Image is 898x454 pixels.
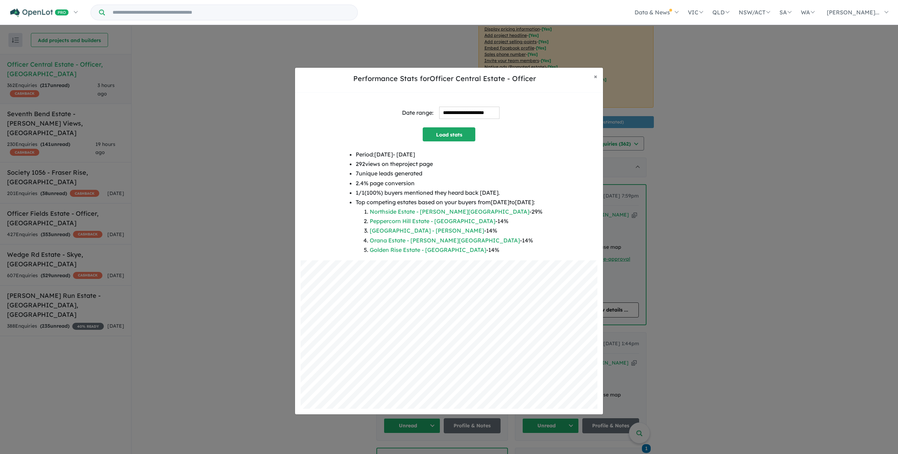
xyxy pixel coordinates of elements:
li: Period: [DATE] - [DATE] [356,150,542,159]
li: - 14 % [370,245,542,255]
h5: Performance Stats for Officer Central Estate - Officer [301,73,588,84]
li: - 14 % [370,216,542,226]
li: 2.4 % page conversion [356,179,542,188]
li: 292 views on the project page [356,159,542,169]
li: Top competing estates based on your buyers from [DATE] to [DATE] : [356,198,542,255]
li: - 14 % [370,236,542,245]
li: 1 / 1 ( 100 %) buyers mentioned they heard back [DATE]. [356,188,542,198]
a: Golden Rise Estate - [GEOGRAPHIC_DATA] [370,246,486,253]
span: × [594,72,597,80]
a: Orana Estate - [PERSON_NAME][GEOGRAPHIC_DATA] [370,237,520,244]
img: Openlot PRO Logo White [10,8,69,17]
li: - 29 % [370,207,542,216]
div: Date range: [402,108,434,118]
span: [PERSON_NAME]... [827,9,879,16]
li: - 14 % [370,226,542,235]
input: Try estate name, suburb, builder or developer [106,5,356,20]
a: Northside Estate - [PERSON_NAME][GEOGRAPHIC_DATA] [370,208,529,215]
a: Peppercorn Hill Estate - [GEOGRAPHIC_DATA] [370,218,495,225]
a: [GEOGRAPHIC_DATA] - [PERSON_NAME] [370,227,484,234]
li: 7 unique leads generated [356,169,542,178]
button: Load stats [423,127,475,141]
